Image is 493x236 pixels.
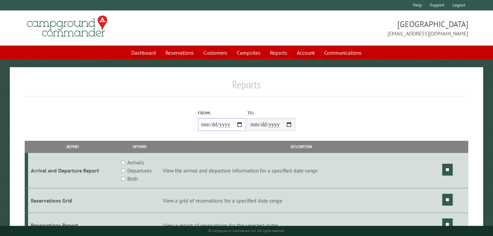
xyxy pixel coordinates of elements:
[161,188,441,213] td: View a grid of reservations for a specified date range
[208,229,285,233] small: © Campground Commander LLC. All rights reserved.
[127,46,160,59] a: Dashboard
[233,46,265,59] a: Campsites
[161,141,441,153] th: Description
[28,141,118,153] th: Report
[25,13,109,40] img: Campground Commander
[28,188,118,213] td: Reservations Grid
[199,46,231,59] a: Customers
[25,78,468,97] h1: Reports
[161,153,441,188] td: View the arrival and departure information for a specified date range
[118,141,162,153] th: Options
[266,46,291,59] a: Reports
[161,46,198,59] a: Reservations
[127,158,144,166] label: Arrivals
[127,175,138,183] label: Both
[293,46,319,59] a: Account
[247,110,295,116] label: To:
[127,166,152,175] label: Departures
[320,46,366,59] a: Communications
[247,19,469,37] span: [GEOGRAPHIC_DATA] [EMAIL_ADDRESS][DOMAIN_NAME]
[28,153,118,188] td: Arrival and Departure Report
[198,110,246,116] label: From:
